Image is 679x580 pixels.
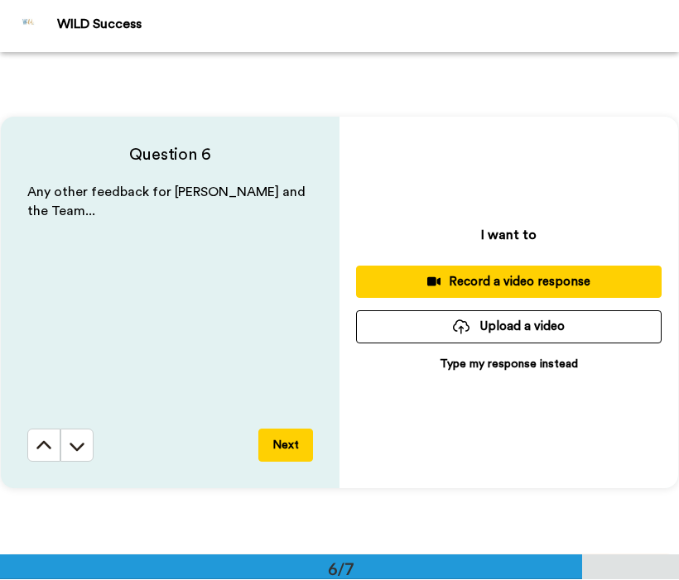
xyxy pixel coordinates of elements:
button: Next [258,429,313,462]
div: WILD Success [57,17,678,32]
div: Record a video response [369,273,648,290]
div: 6/7 [301,557,381,580]
img: Profile Image [9,6,49,46]
button: Upload a video [356,310,662,343]
span: Any other feedback for [PERSON_NAME] and the Team... [27,185,309,218]
h4: Question 6 [27,143,313,166]
p: Type my response instead [440,356,578,372]
p: I want to [481,225,537,245]
button: Record a video response [356,266,662,298]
